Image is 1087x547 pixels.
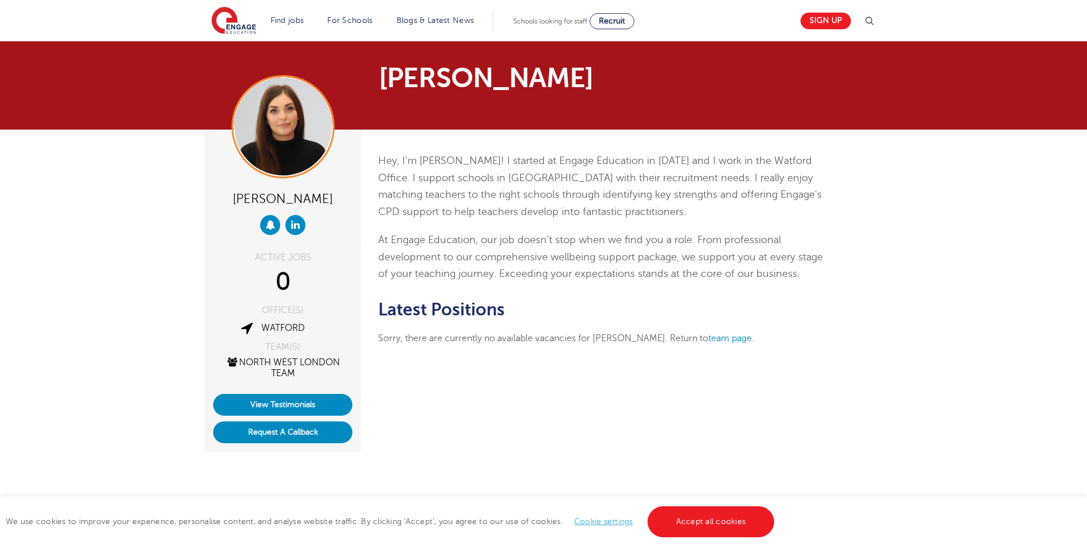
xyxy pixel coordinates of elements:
[574,517,633,526] a: Cookie settings
[213,421,352,443] button: Request A Callback
[327,16,372,25] a: For Schools
[211,7,256,36] img: Engage Education
[261,323,305,333] a: Watford
[648,506,775,537] a: Accept all cookies
[270,16,304,25] a: Find jobs
[226,357,340,378] a: North West London Team
[800,13,851,29] a: Sign up
[378,234,823,279] span: At Engage Education, our job doesn’t stop when we find you a role. From professional development ...
[378,331,825,346] p: Sorry, there are currently no available vacancies for [PERSON_NAME]. Return to .
[397,16,474,25] a: Blogs & Latest News
[213,342,352,351] div: TEAM(S)
[378,300,825,319] h2: Latest Positions
[708,333,752,343] a: team page
[378,155,822,217] span: Hey, I’m [PERSON_NAME]! I started at Engage Education in [DATE] and I work in the Watford Office....
[590,13,634,29] a: Recruit
[213,268,352,296] div: 0
[513,17,587,25] span: Schools looking for staff
[599,17,625,25] span: Recruit
[213,306,352,315] div: OFFICE(S)
[379,64,651,92] h1: [PERSON_NAME]
[213,187,352,209] div: [PERSON_NAME]
[213,253,352,262] div: ACTIVE JOBS
[213,394,352,416] a: View Testimonials
[6,517,777,526] span: We use cookies to improve your experience, personalise content, and analyse website traffic. By c...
